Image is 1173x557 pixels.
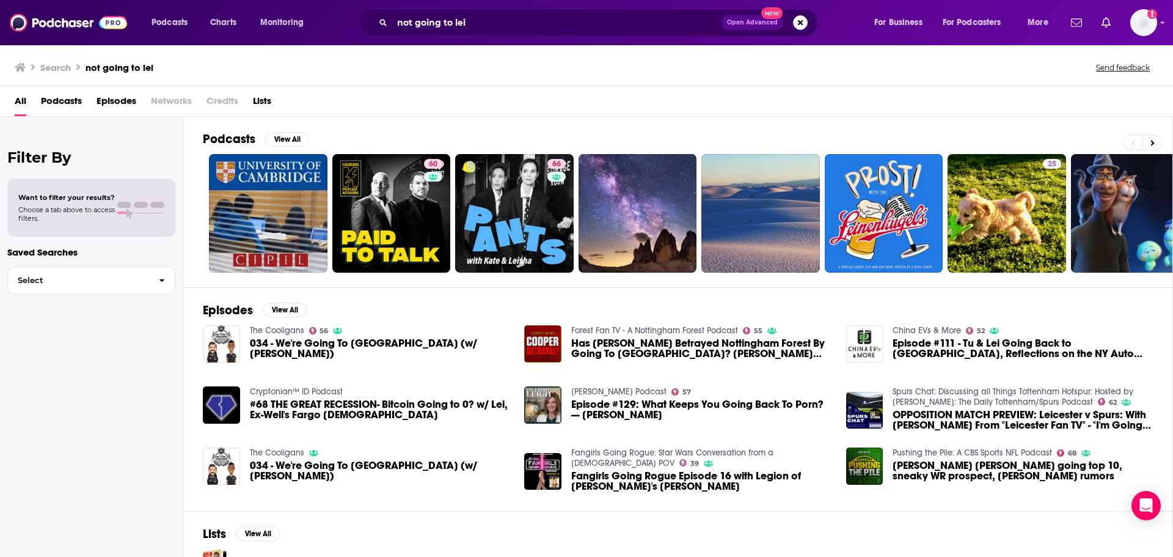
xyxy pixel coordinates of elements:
span: More [1028,14,1048,31]
a: #68 THE GREAT RECESSION- Bitcoin Going to 0? w/ Lei, Ex-Well's Fargo Filipino [250,399,510,420]
a: Dr. Trish Leigh Podcast [571,386,667,397]
button: open menu [866,13,938,32]
a: Episode #129: What Keeps You Going Back To Porn? — Dr. Trish Leigh [571,399,831,420]
a: 52 [966,327,985,334]
span: 62 [1109,400,1117,405]
img: #68 THE GREAT RECESSION- Bitcoin Going to 0? w/ Lei, Ex-Well's Fargo Filipino [203,386,240,424]
a: 60 [424,159,442,169]
span: 034 - We're Going To [GEOGRAPHIC_DATA] (w/ [PERSON_NAME]) [250,460,510,481]
a: Leighton Vander Esch going top 10, sneaky WR prospect, Russell Wilson rumors [893,460,1153,481]
span: [PERSON_NAME] [PERSON_NAME] going top 10, sneaky WR prospect, [PERSON_NAME] rumors [893,460,1153,481]
span: Open Advanced [727,20,778,26]
span: #68 THE GREAT RECESSION- Bitcoin Going to 0? w/ Lei, Ex-Well's Fargo [DEMOGRAPHIC_DATA] [250,399,510,420]
a: Show notifications dropdown [1066,12,1087,33]
span: 25 [1048,158,1056,171]
img: Episode #111 - Tu & Lei Going Back to China, Reflections on the NY Auto Show, GM Kicks Apple Out [846,325,883,363]
a: ListsView All [203,526,280,542]
a: Spurs Chat: Discussing all Things Tottenham Hotspur: Hosted by Chris Cowlin: The Daily Tottenham/... [893,386,1133,407]
button: Select [7,267,175,294]
button: Send feedback [1092,62,1153,73]
span: 52 [977,328,985,334]
img: 034 - We're Going To Leicester (w/ Reese Waters) [203,448,240,485]
span: Choose a tab above to access filters. [18,205,115,223]
span: Podcasts [152,14,188,31]
a: Has Steve Cooper Betrayed Nottingham Forest By Going To Leicester? Adams Offered £134k Contract! [571,338,831,359]
a: All [15,91,26,116]
span: OPPOSITION MATCH PREVIEW: Leicester v Spurs: With [PERSON_NAME] From ‎‎"Leicester Fan TV" - "I'm ... [893,410,1153,430]
img: 034 - We're Going To Leicester (w/ Reese Waters) [203,325,240,363]
a: Podcasts [41,91,82,116]
button: open menu [935,13,1019,32]
a: Fangirls Going Rogue: Star Wars Conversation from a Female POV [571,448,773,468]
span: Select [8,276,149,284]
span: For Podcasters [943,14,1001,31]
button: View All [263,303,307,317]
h2: Podcasts [203,131,255,147]
div: Search podcasts, credits, & more... [370,9,830,37]
span: 66 [552,158,561,171]
span: Want to filter your results? [18,193,115,202]
span: Credits [206,91,238,116]
a: 60 [332,154,451,273]
div: Open Intercom Messenger [1131,491,1161,520]
img: Episode #129: What Keeps You Going Back To Porn? — Dr. Trish Leigh [524,386,561,424]
svg: Add a profile image [1147,9,1157,19]
a: 68 [1057,449,1076,457]
img: Leighton Vander Esch going top 10, sneaky WR prospect, Russell Wilson rumors [846,448,883,485]
a: The Cooligans [250,325,304,336]
a: Episodes [97,91,136,116]
h3: not going to lei [86,62,153,73]
img: Podchaser - Follow, Share and Rate Podcasts [10,11,127,34]
a: Cryptonian™ ID Podcast [250,386,343,397]
img: OPPOSITION MATCH PREVIEW: Leicester v Spurs: With Tom From ‎‎"Leicester Fan TV" - "I'm Going for ... [846,392,883,429]
a: 25 [1043,159,1061,169]
p: Saved Searches [7,246,175,258]
button: View All [265,132,309,147]
span: Charts [210,14,236,31]
a: Episode #111 - Tu & Lei Going Back to China, Reflections on the NY Auto Show, GM Kicks Apple Out [893,338,1153,359]
h2: Lists [203,526,226,542]
span: 68 [1068,451,1076,456]
a: China EVs & More [893,325,961,336]
a: 034 - We're Going To Leicester (w/ Reese Waters) [250,338,510,359]
img: Fangirls Going Rogue Episode 16 with Legion of Leia's Jenna Busch [524,453,561,490]
span: Episode #111 - Tu & Lei Going Back to [GEOGRAPHIC_DATA], Reflections on the NY Auto Show, GM Kick... [893,338,1153,359]
a: 66 [547,159,566,169]
a: Has Steve Cooper Betrayed Nottingham Forest By Going To Leicester? Adams Offered £134k Contract! [524,325,561,363]
span: Networks [151,91,192,116]
a: 25 [948,154,1066,273]
span: 034 - We're Going To [GEOGRAPHIC_DATA] (w/ [PERSON_NAME]) [250,338,510,359]
a: Show notifications dropdown [1097,12,1116,33]
span: Lists [253,91,271,116]
a: Forest Fan TV - A Nottingham Forest Podcast [571,325,738,336]
a: Fangirls Going Rogue Episode 16 with Legion of Leia's Jenna Busch [571,471,831,492]
a: Pushing the Pile: A CBS Sports NFL Podcast [893,448,1052,458]
button: open menu [1019,13,1064,32]
span: 56 [320,328,328,334]
h3: Search [40,62,71,73]
a: PodcastsView All [203,131,309,147]
a: 55 [743,327,762,334]
span: Logged in as egilfenbaum [1130,9,1157,36]
a: 56 [309,327,329,334]
img: User Profile [1130,9,1157,36]
span: For Business [874,14,923,31]
h2: Filter By [7,149,175,166]
span: Has [PERSON_NAME] Betrayed Nottingham Forest By Going To [GEOGRAPHIC_DATA]? [PERSON_NAME] Offered... [571,338,831,359]
a: The Cooligans [250,448,304,458]
button: View All [236,526,280,541]
a: 66 [455,154,574,273]
h2: Episodes [203,303,253,318]
span: 60 [429,158,437,171]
